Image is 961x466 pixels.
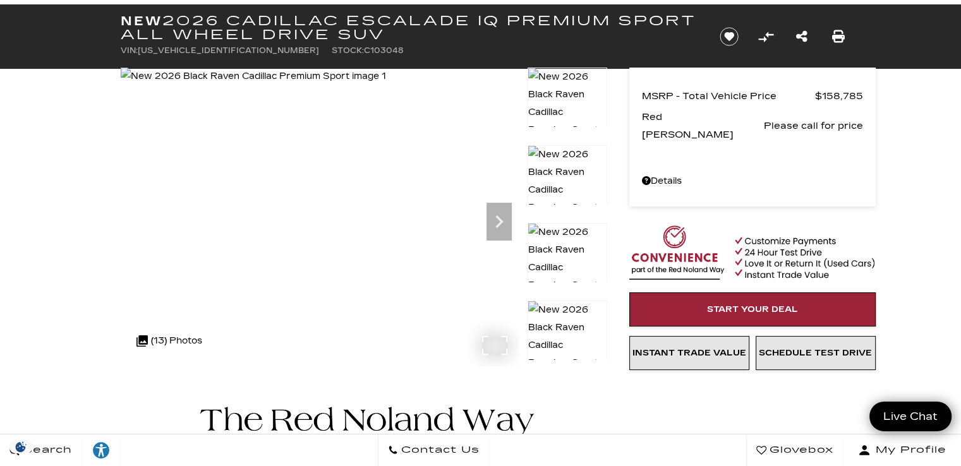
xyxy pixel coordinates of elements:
[642,108,863,143] a: Red [PERSON_NAME] Please call for price
[843,434,961,466] button: Open user profile menu
[642,87,815,105] span: MSRP - Total Vehicle Price
[796,28,807,45] a: Share this New 2026 Cadillac ESCALADE IQ Premium Sport All Wheel Drive SUV
[20,441,72,459] span: Search
[629,336,749,370] a: Instant Trade Value
[82,441,120,460] div: Explore your accessibility options
[815,87,863,105] span: $158,785
[632,348,746,358] span: Instant Trade Value
[746,434,843,466] a: Glovebox
[756,27,775,46] button: Compare vehicle
[642,172,863,190] a: Details
[832,28,845,45] a: Print this New 2026 Cadillac ESCALADE IQ Premium Sport All Wheel Drive SUV
[756,336,876,370] a: Schedule Test Drive
[642,108,764,143] span: Red [PERSON_NAME]
[121,68,386,85] img: New 2026 Black Raven Cadillac Premium Sport image 1
[629,292,876,326] a: Start Your Deal
[130,326,209,356] div: (13) Photos
[528,223,607,313] img: New 2026 Black Raven Cadillac Premium Sport image 3
[528,68,607,157] img: New 2026 Black Raven Cadillac Premium Sport image 1
[642,87,863,105] a: MSRP - Total Vehicle Price $158,785
[6,440,35,453] img: Opt-Out Icon
[707,304,798,314] span: Start Your Deal
[121,13,162,28] strong: New
[364,46,404,55] span: C103048
[715,27,743,47] button: Save vehicle
[138,46,319,55] span: [US_VEHICLE_IDENTIFICATION_NUMBER]
[487,203,512,241] div: Next
[121,14,699,42] h1: 2026 Cadillac ESCALADE IQ Premium Sport All Wheel Drive SUV
[877,409,944,424] span: Live Chat
[528,145,607,235] img: New 2026 Black Raven Cadillac Premium Sport image 2
[398,441,480,459] span: Contact Us
[759,348,872,358] span: Schedule Test Drive
[121,46,138,55] span: VIN:
[871,441,946,459] span: My Profile
[6,440,35,453] section: Click to Open Cookie Consent Modal
[766,441,833,459] span: Glovebox
[528,301,607,390] img: New 2026 Black Raven Cadillac Premium Sport image 4
[378,434,490,466] a: Contact Us
[332,46,364,55] span: Stock:
[869,402,952,431] a: Live Chat
[82,434,121,466] a: Explore your accessibility options
[764,117,863,134] span: Please call for price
